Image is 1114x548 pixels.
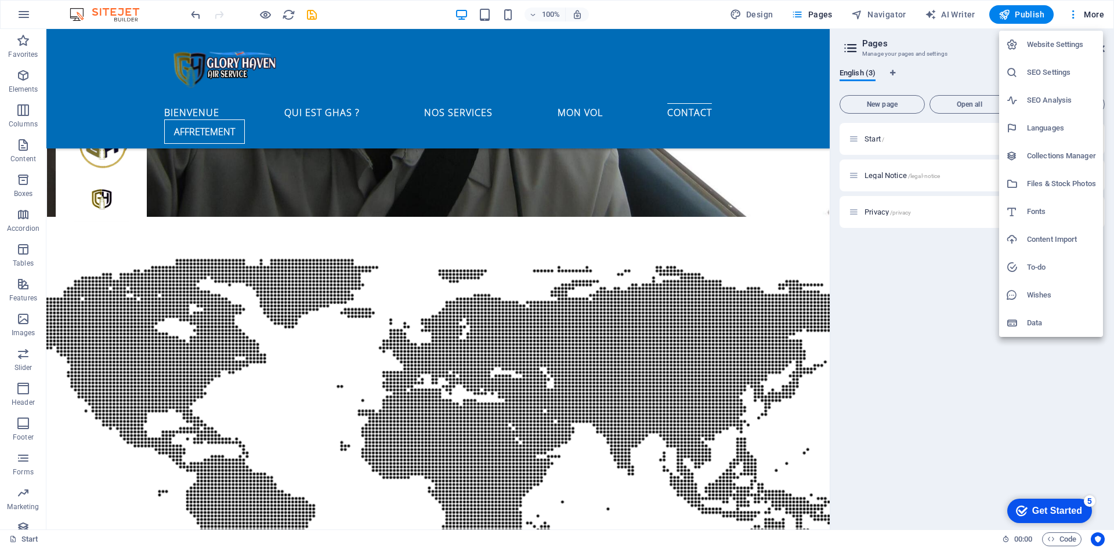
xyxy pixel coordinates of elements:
h6: Content Import [1027,233,1096,246]
h6: Collections Manager [1027,149,1096,163]
h6: Data [1027,316,1096,330]
div: 5 [86,2,97,14]
h6: Languages [1027,121,1096,135]
h6: To-do [1027,260,1096,274]
div: Get Started [34,13,84,23]
h6: SEO Analysis [1027,93,1096,107]
h6: Files & Stock Photos [1027,177,1096,191]
h6: SEO Settings [1027,66,1096,79]
h6: Website Settings [1027,38,1096,52]
h6: Wishes [1027,288,1096,302]
div: Get Started 5 items remaining, 0% complete [9,6,94,30]
h6: Fonts [1027,205,1096,219]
